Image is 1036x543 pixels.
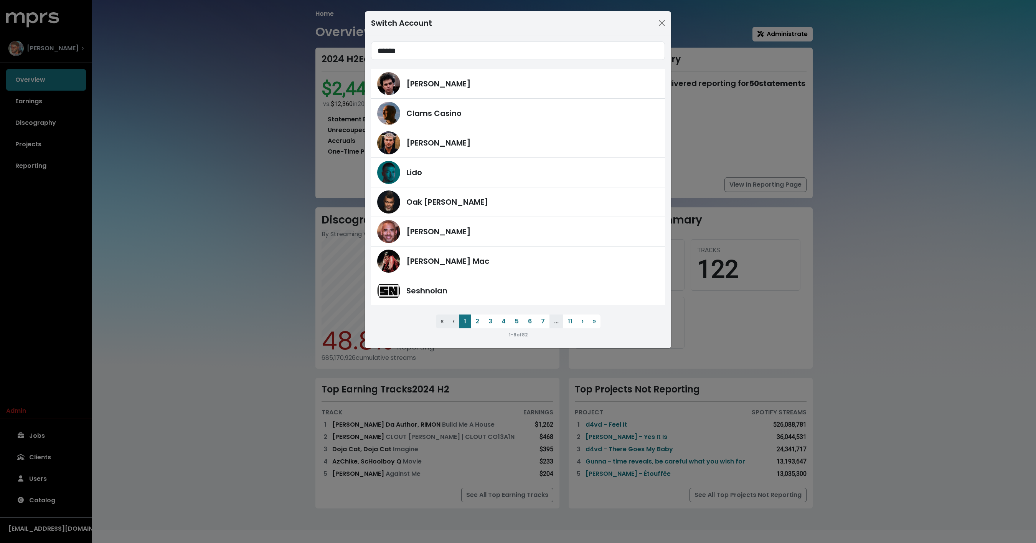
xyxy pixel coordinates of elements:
button: 6 [523,315,536,328]
img: Seshnolan [377,279,400,302]
span: Seshnolan [406,285,447,296]
span: [PERSON_NAME] [406,78,471,89]
a: Keegan Mac[PERSON_NAME] Mac [371,247,665,276]
span: Clams Casino [406,108,462,119]
a: Clams CasinoClams Casino [371,99,665,128]
button: 5 [510,315,523,328]
button: 7 [536,315,549,328]
span: Lido [406,167,422,178]
a: James Ford[PERSON_NAME] [371,69,665,99]
a: LidoLido [371,158,665,187]
img: Fred Gibson [377,131,400,154]
img: Keegan Mac [377,250,400,273]
a: Oak FelderOak [PERSON_NAME] [371,187,665,217]
input: Search accounts [371,41,665,60]
span: [PERSON_NAME] [406,226,471,237]
button: 2 [471,315,484,328]
button: 4 [497,315,510,328]
img: Lido [377,161,400,184]
img: Oak Felder [377,190,400,214]
img: James Ford [377,72,400,95]
button: Close [656,17,668,29]
a: Fred Gibson[PERSON_NAME] [371,128,665,158]
button: 3 [484,315,497,328]
img: Clams Casino [377,102,400,125]
small: 1 - 8 of 82 [509,331,528,338]
span: › [582,317,584,326]
button: 11 [563,315,577,328]
button: 1 [459,315,471,328]
a: SeshnolanSeshnolan [371,276,665,305]
span: [PERSON_NAME] Mac [406,255,489,267]
div: Switch Account [371,17,432,29]
a: Harvey Mason Jr[PERSON_NAME] [371,217,665,247]
span: » [593,317,596,326]
img: Harvey Mason Jr [377,220,400,243]
span: Oak [PERSON_NAME] [406,196,488,208]
span: [PERSON_NAME] [406,137,471,149]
